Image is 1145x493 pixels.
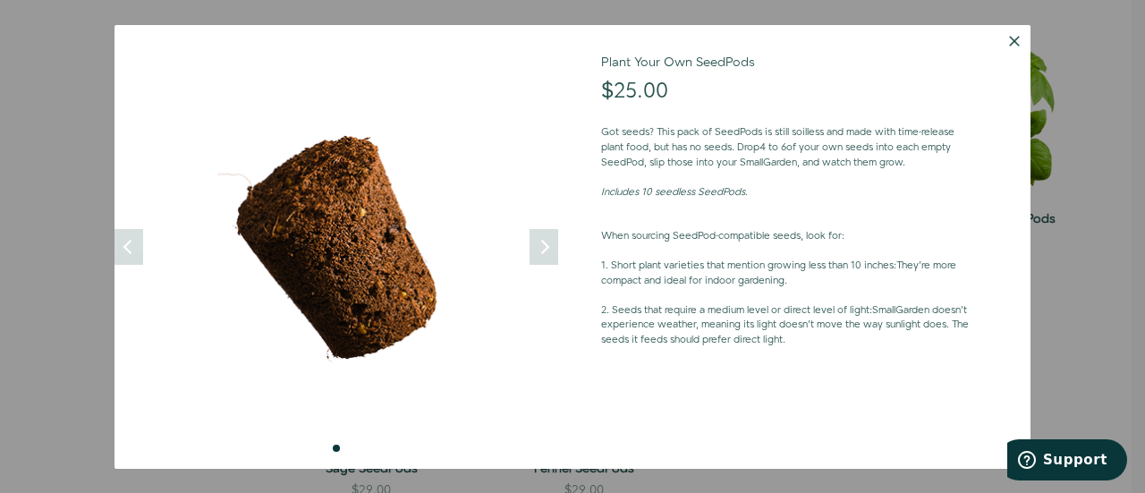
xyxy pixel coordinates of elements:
button: Previous [114,229,143,265]
a: Plant Your Own SeedPods [601,54,755,72]
li: Page dot 1 [333,445,340,452]
span: $25.00 [601,76,668,106]
img: edn-seedpod-plant-your-own_0e8debd3-7f92-41d0-a78b-10e54fac483b_500x.png [114,25,558,469]
button: Dismiss [998,25,1030,57]
button: Next [530,229,558,265]
p: Got seeds? This pack of SeedPods is still soilless and made with time-release plant food, but has... [601,125,973,170]
strong: 2. Seeds that require a medium level or direct level of light: [601,303,872,318]
p: They’re more compact and ideal for indoor gardening. [601,259,973,289]
iframe: Opens a widget where you can find more information [1007,439,1127,484]
strong: 4 to 6 [759,140,786,155]
p: SmallGarden doesn’t experience weather, meaning its light doesn’t move the way sunlight does. The... [601,303,973,348]
strong: When sourcing SeedPod-compatible seeds, look for: [601,229,844,243]
strong: 1. Short plant varieties that mention growing less than 10 inches: [601,259,896,273]
em: Includes 10 seedless SeedPods. [601,185,751,200]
